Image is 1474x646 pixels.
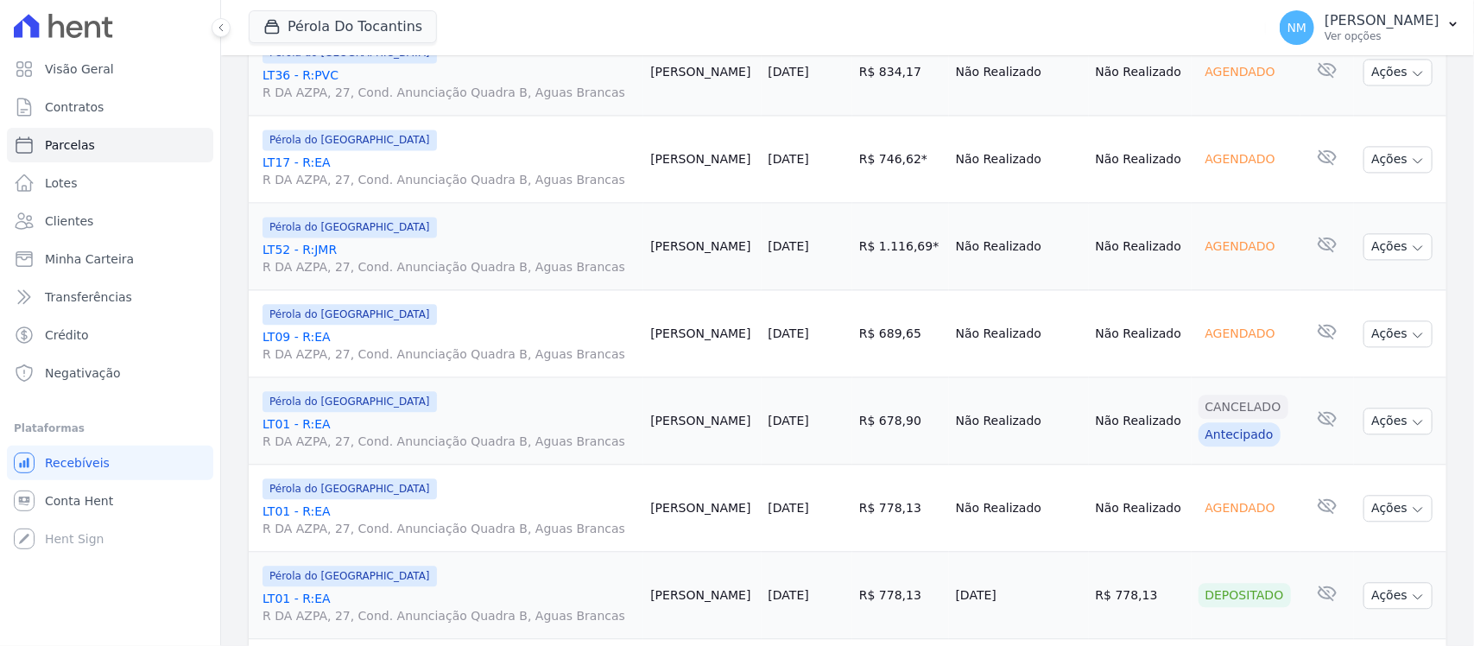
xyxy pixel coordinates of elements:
span: R DA AZPA, 27, Cond. Anunciação Quadra B, Aguas Brancas [263,520,636,537]
div: Agendado [1199,147,1282,171]
td: R$ 1.116,69 [852,203,949,290]
span: Clientes [45,212,93,230]
span: Crédito [45,326,89,344]
a: Transferências [7,280,213,314]
td: [PERSON_NAME] [643,203,761,290]
div: Cancelado [1199,395,1288,419]
a: Conta Hent [7,484,213,518]
td: R$ 746,62 [852,116,949,203]
button: Ações [1363,408,1433,434]
button: Pérola Do Tocantins [249,10,437,43]
td: Não Realizado [1089,465,1192,552]
button: Ações [1363,233,1433,260]
a: Crédito [7,318,213,352]
a: LT01 - R:EAR DA AZPA, 27, Cond. Anunciação Quadra B, Aguas Brancas [263,415,636,450]
td: Não Realizado [949,465,1089,552]
span: Parcelas [45,136,95,154]
span: Transferências [45,288,132,306]
span: R DA AZPA, 27, Cond. Anunciação Quadra B, Aguas Brancas [263,607,636,624]
a: [DATE] [769,588,809,602]
span: Pérola do [GEOGRAPHIC_DATA] [263,391,437,412]
td: Não Realizado [949,290,1089,377]
a: [DATE] [769,326,809,340]
span: R DA AZPA, 27, Cond. Anunciação Quadra B, Aguas Brancas [263,345,636,363]
span: Contratos [45,98,104,116]
td: [PERSON_NAME] [643,116,761,203]
td: [PERSON_NAME] [643,465,761,552]
div: Agendado [1199,60,1282,84]
span: Pérola do [GEOGRAPHIC_DATA] [263,566,437,586]
td: [PERSON_NAME] [643,552,761,639]
span: R DA AZPA, 27, Cond. Anunciação Quadra B, Aguas Brancas [263,258,636,275]
span: Pérola do [GEOGRAPHIC_DATA] [263,217,437,237]
td: Não Realizado [1089,290,1192,377]
td: R$ 778,13 [1089,552,1192,639]
p: Ver opções [1325,29,1439,43]
span: Recebíveis [45,454,110,472]
span: R DA AZPA, 27, Cond. Anunciação Quadra B, Aguas Brancas [263,171,636,188]
span: Lotes [45,174,78,192]
td: [DATE] [949,552,1089,639]
td: R$ 778,13 [852,465,949,552]
a: LT09 - R:EAR DA AZPA, 27, Cond. Anunciação Quadra B, Aguas Brancas [263,328,636,363]
td: Não Realizado [1089,28,1192,116]
div: Depositado [1199,583,1291,607]
a: Lotes [7,166,213,200]
span: NM [1287,22,1307,34]
span: R DA AZPA, 27, Cond. Anunciação Quadra B, Aguas Brancas [263,84,636,101]
a: [DATE] [769,65,809,79]
td: Não Realizado [1089,116,1192,203]
a: [DATE] [769,414,809,427]
p: [PERSON_NAME] [1325,12,1439,29]
td: Não Realizado [949,377,1089,465]
a: Clientes [7,204,213,238]
div: Antecipado [1199,422,1281,446]
a: Recebíveis [7,446,213,480]
td: R$ 778,13 [852,552,949,639]
td: R$ 689,65 [852,290,949,377]
button: NM [PERSON_NAME] Ver opções [1266,3,1474,52]
span: Pérola do [GEOGRAPHIC_DATA] [263,130,437,150]
td: Não Realizado [949,28,1089,116]
a: Minha Carteira [7,242,213,276]
span: Conta Hent [45,492,113,510]
a: Contratos [7,90,213,124]
td: [PERSON_NAME] [643,28,761,116]
button: Ações [1363,495,1433,522]
button: Ações [1363,59,1433,85]
td: [PERSON_NAME] [643,290,761,377]
span: Pérola do [GEOGRAPHIC_DATA] [263,304,437,325]
a: Negativação [7,356,213,390]
a: LT17 - R:EAR DA AZPA, 27, Cond. Anunciação Quadra B, Aguas Brancas [263,154,636,188]
a: Parcelas [7,128,213,162]
div: Plataformas [14,418,206,439]
td: R$ 834,17 [852,28,949,116]
div: Agendado [1199,496,1282,520]
td: R$ 678,90 [852,377,949,465]
a: Visão Geral [7,52,213,86]
div: Agendado [1199,234,1282,258]
td: Não Realizado [949,116,1089,203]
span: R DA AZPA, 27, Cond. Anunciação Quadra B, Aguas Brancas [263,433,636,450]
td: Não Realizado [1089,377,1192,465]
td: [PERSON_NAME] [643,377,761,465]
a: [DATE] [769,239,809,253]
button: Ações [1363,582,1433,609]
td: Não Realizado [949,203,1089,290]
a: [DATE] [769,501,809,515]
span: Minha Carteira [45,250,134,268]
span: Pérola do [GEOGRAPHIC_DATA] [263,478,437,499]
a: LT52 - R:JMRR DA AZPA, 27, Cond. Anunciação Quadra B, Aguas Brancas [263,241,636,275]
button: Ações [1363,146,1433,173]
button: Ações [1363,320,1433,347]
a: LT01 - R:EAR DA AZPA, 27, Cond. Anunciação Quadra B, Aguas Brancas [263,503,636,537]
a: LT36 - R:PVCR DA AZPA, 27, Cond. Anunciação Quadra B, Aguas Brancas [263,66,636,101]
span: Negativação [45,364,121,382]
div: Agendado [1199,321,1282,345]
td: Não Realizado [1089,203,1192,290]
a: LT01 - R:EAR DA AZPA, 27, Cond. Anunciação Quadra B, Aguas Brancas [263,590,636,624]
a: [DATE] [769,152,809,166]
span: Visão Geral [45,60,114,78]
